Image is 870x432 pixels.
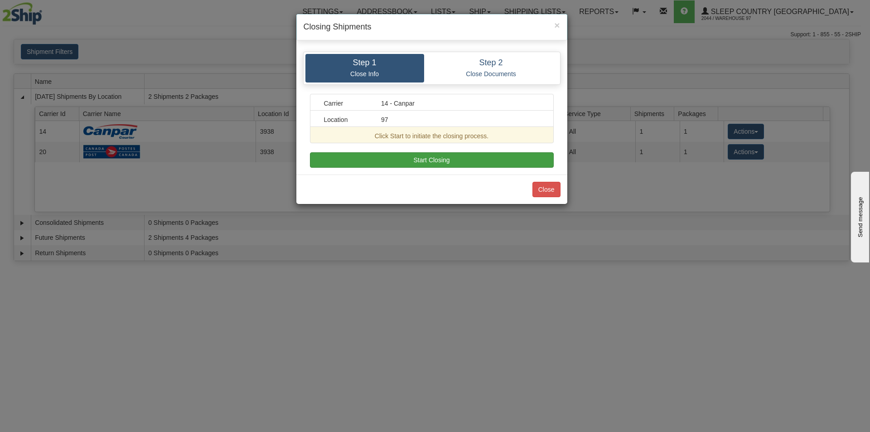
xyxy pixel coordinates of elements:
[317,131,546,141] div: Click Start to initiate the closing process.
[554,20,560,30] button: Close
[317,115,375,124] div: Location
[374,115,546,124] div: 97
[374,99,546,108] div: 14 - Canpar
[532,182,561,197] button: Close
[431,58,551,68] h4: Step 2
[312,70,417,78] p: Close Info
[424,54,558,83] a: Step 2 Close Documents
[554,20,560,30] span: ×
[431,70,551,78] p: Close Documents
[7,8,84,15] div: Send message
[849,170,869,262] iframe: chat widget
[310,152,554,168] button: Start Closing
[304,21,560,33] h4: Closing Shipments
[312,58,417,68] h4: Step 1
[305,54,424,83] a: Step 1 Close Info
[317,99,375,108] div: Carrier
